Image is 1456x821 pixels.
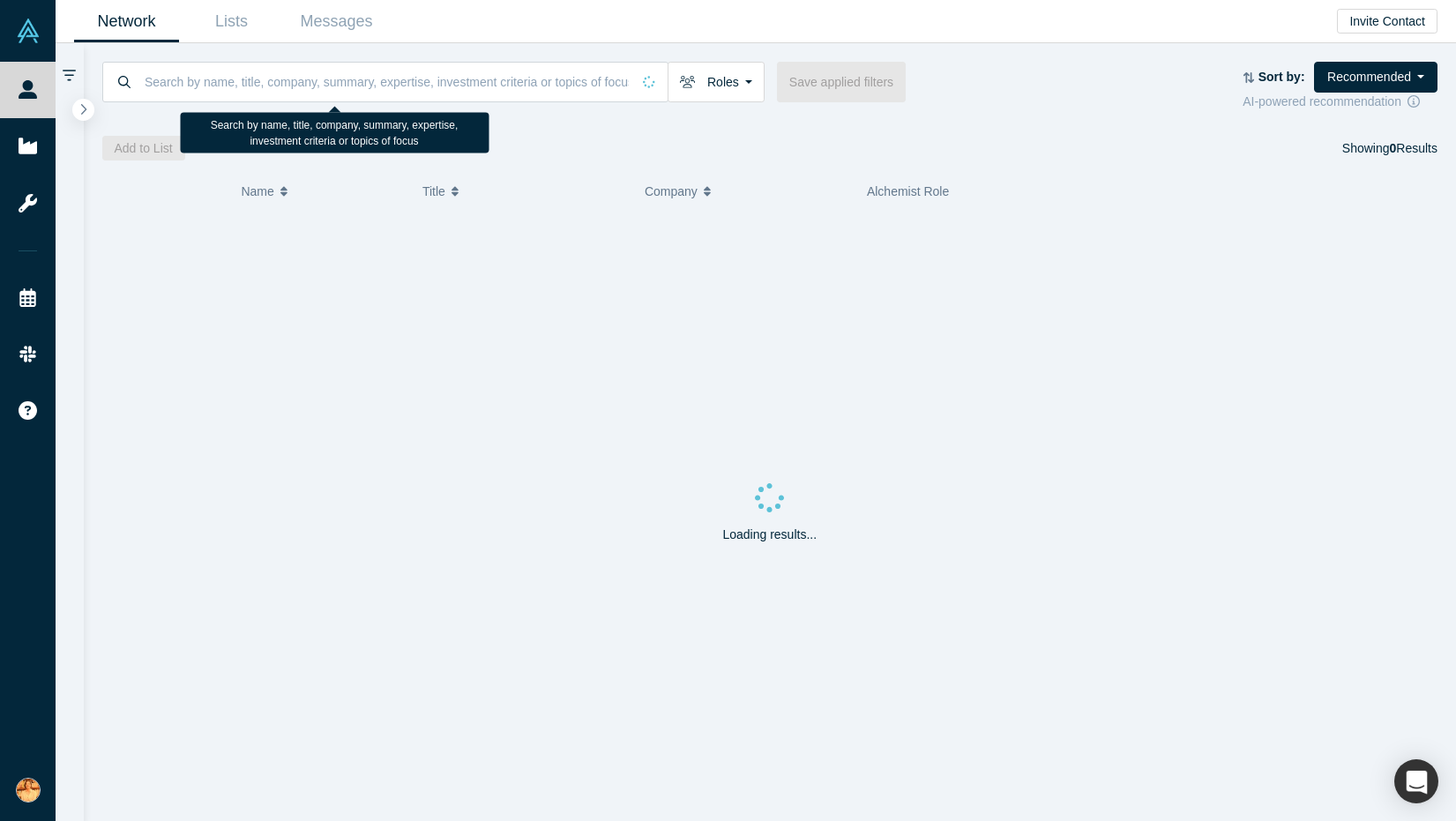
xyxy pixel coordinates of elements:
[102,136,185,160] button: Add to List
[1342,136,1437,160] div: Showing
[422,173,445,210] span: Title
[1314,62,1437,93] button: Recommended
[668,62,765,102] button: Roles
[143,61,631,102] input: Search by name, title, company, summary, expertise, investment criteria or topics of focus
[241,173,273,210] span: Name
[241,173,404,210] button: Name
[179,1,284,42] a: Lists
[777,62,906,102] button: Save applied filters
[74,1,179,42] a: Network
[284,1,389,42] a: Messages
[867,184,949,198] span: Alchemist Role
[645,173,848,210] button: Company
[1337,9,1437,34] button: Invite Contact
[1258,70,1305,84] strong: Sort by:
[645,173,698,210] span: Company
[16,19,41,43] img: Alchemist Vault Logo
[1243,93,1437,111] div: AI-powered recommendation
[16,778,41,802] img: Sumina Koiso's Account
[422,173,626,210] button: Title
[1390,141,1437,155] span: Results
[722,526,817,544] p: Loading results...
[1390,141,1397,155] strong: 0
